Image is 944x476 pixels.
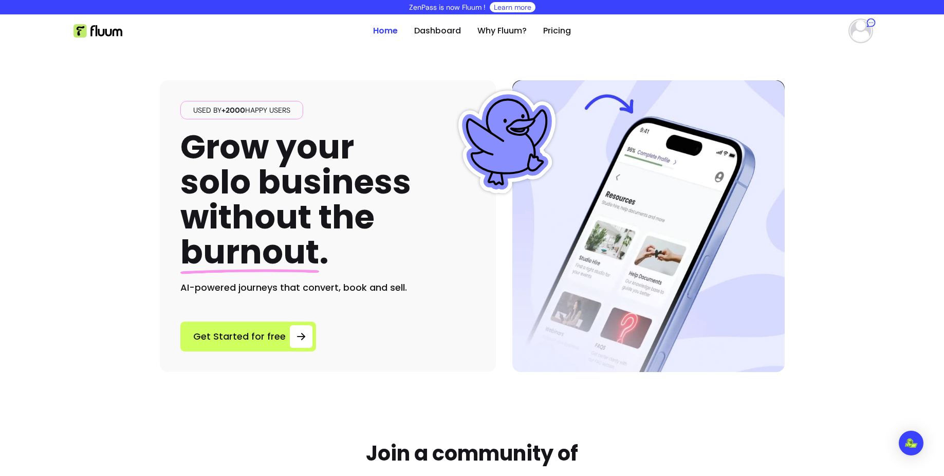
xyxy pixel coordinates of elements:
span: Used by happy users [189,105,294,115]
a: Dashboard [414,25,461,37]
a: Pricing [543,25,571,37]
a: Why Fluum? [477,25,527,37]
h2: AI-powered journeys that convert, book and sell. [180,280,475,295]
img: Fluum Duck sticker [456,91,559,193]
p: ZenPass is now Fluum ! [409,2,486,12]
h1: Grow your solo business without the . [180,130,411,270]
a: Get Started for free [180,322,316,351]
a: Home [373,25,398,37]
button: avatar [846,21,871,41]
img: Fluum Logo [73,24,122,38]
span: Get Started for free [193,329,286,344]
div: Open Intercom Messenger [899,431,923,455]
span: +2000 [221,105,245,115]
img: Hero [512,80,785,372]
span: burnout [180,229,319,275]
img: avatar [850,21,871,41]
a: Learn more [494,2,531,12]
